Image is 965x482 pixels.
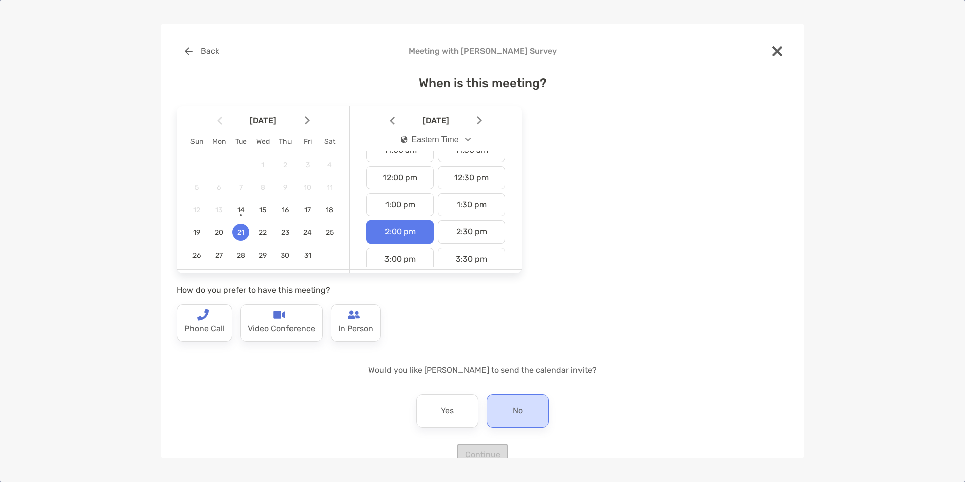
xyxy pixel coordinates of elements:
span: 20 [210,228,227,237]
div: Tue [230,137,252,146]
span: 1 [254,160,271,169]
p: No [513,403,523,419]
p: Video Conference [248,321,315,337]
div: Eastern Time [401,135,459,144]
h4: When is this meeting? [177,76,788,90]
img: Arrow icon [305,116,310,125]
img: icon [401,136,408,143]
span: 29 [254,251,271,260]
span: 19 [188,228,205,237]
img: Arrow icon [477,116,482,125]
div: 3:30 pm [438,248,505,271]
div: 1:30 pm [438,193,505,216]
span: 17 [299,206,316,214]
span: 21 [232,228,249,237]
span: 14 [232,206,249,214]
span: 7 [232,183,249,192]
img: close modal [772,46,782,56]
div: 3:00 pm [366,248,434,271]
img: Arrow icon [390,116,395,125]
span: 25 [321,228,338,237]
img: Arrow icon [217,116,222,125]
button: iconEastern Time [392,128,480,151]
img: button icon [185,47,193,55]
span: 15 [254,206,271,214]
div: 12:00 pm [366,166,434,189]
span: 26 [188,251,205,260]
h4: Meeting with [PERSON_NAME] Survey [177,46,788,56]
span: 12 [188,206,205,214]
p: Yes [441,403,454,419]
span: 6 [210,183,227,192]
span: 5 [188,183,205,192]
img: type-call [197,309,209,321]
img: type-call [348,309,360,321]
div: Sat [319,137,341,146]
div: Fri [297,137,319,146]
div: Sun [185,137,208,146]
span: 24 [299,228,316,237]
span: 8 [254,183,271,192]
span: 4 [321,160,338,169]
span: 2 [277,160,294,169]
p: Would you like [PERSON_NAME] to send the calendar invite? [177,364,788,376]
span: 10 [299,183,316,192]
span: 22 [254,228,271,237]
div: Wed [252,137,274,146]
span: 28 [232,251,249,260]
button: Back [177,40,227,62]
span: 18 [321,206,338,214]
span: 16 [277,206,294,214]
span: 11 [321,183,338,192]
div: 12:30 pm [438,166,505,189]
span: [DATE] [224,116,303,125]
div: 2:30 pm [438,220,505,244]
span: 9 [277,183,294,192]
span: 3 [299,160,316,169]
div: 2:00 pm [366,220,434,244]
span: 30 [277,251,294,260]
p: In Person [338,321,373,337]
p: Phone Call [184,321,225,337]
div: 1:00 pm [366,193,434,216]
img: type-call [273,309,285,321]
p: How do you prefer to have this meeting? [177,284,522,296]
span: [DATE] [397,116,475,125]
span: 13 [210,206,227,214]
span: 27 [210,251,227,260]
span: 31 [299,251,316,260]
span: 23 [277,228,294,237]
div: Mon [208,137,230,146]
div: Thu [274,137,297,146]
img: Open dropdown arrow [465,138,471,141]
